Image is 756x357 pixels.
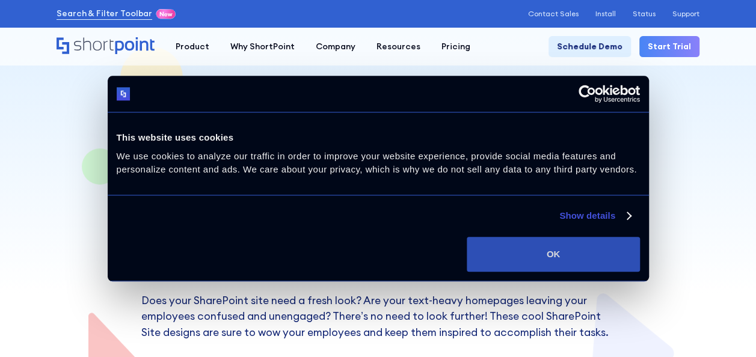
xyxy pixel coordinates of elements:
[57,37,155,55] a: Home
[441,40,470,53] div: Pricing
[639,36,699,57] a: Start Trial
[306,36,366,57] a: Company
[230,40,295,53] div: Why ShortPoint
[220,36,306,57] a: Why ShortPoint
[528,10,579,18] a: Contact Sales
[141,293,615,340] p: Does your SharePoint site need a fresh look? Are your text-heavy homepages leaving your employees...
[176,40,209,53] div: Product
[165,36,220,57] a: Product
[595,10,616,18] a: Install
[57,7,152,20] a: Search & Filter Toolbar
[117,130,640,145] div: This website uses cookies
[117,87,131,101] img: logo
[633,10,656,18] a: Status
[316,40,355,53] div: Company
[539,218,756,357] div: Widget de chat
[539,218,756,357] iframe: Chat Widget
[467,237,639,272] button: OK
[535,85,640,103] a: Usercentrics Cookiebot - opens in a new window
[549,36,631,57] a: Schedule Demo
[366,36,431,57] a: Resources
[559,209,630,223] a: Show details
[431,36,481,57] a: Pricing
[672,10,699,18] a: Support
[117,151,637,175] span: We use cookies to analyze our traffic in order to improve your website experience, provide social...
[376,40,420,53] div: Resources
